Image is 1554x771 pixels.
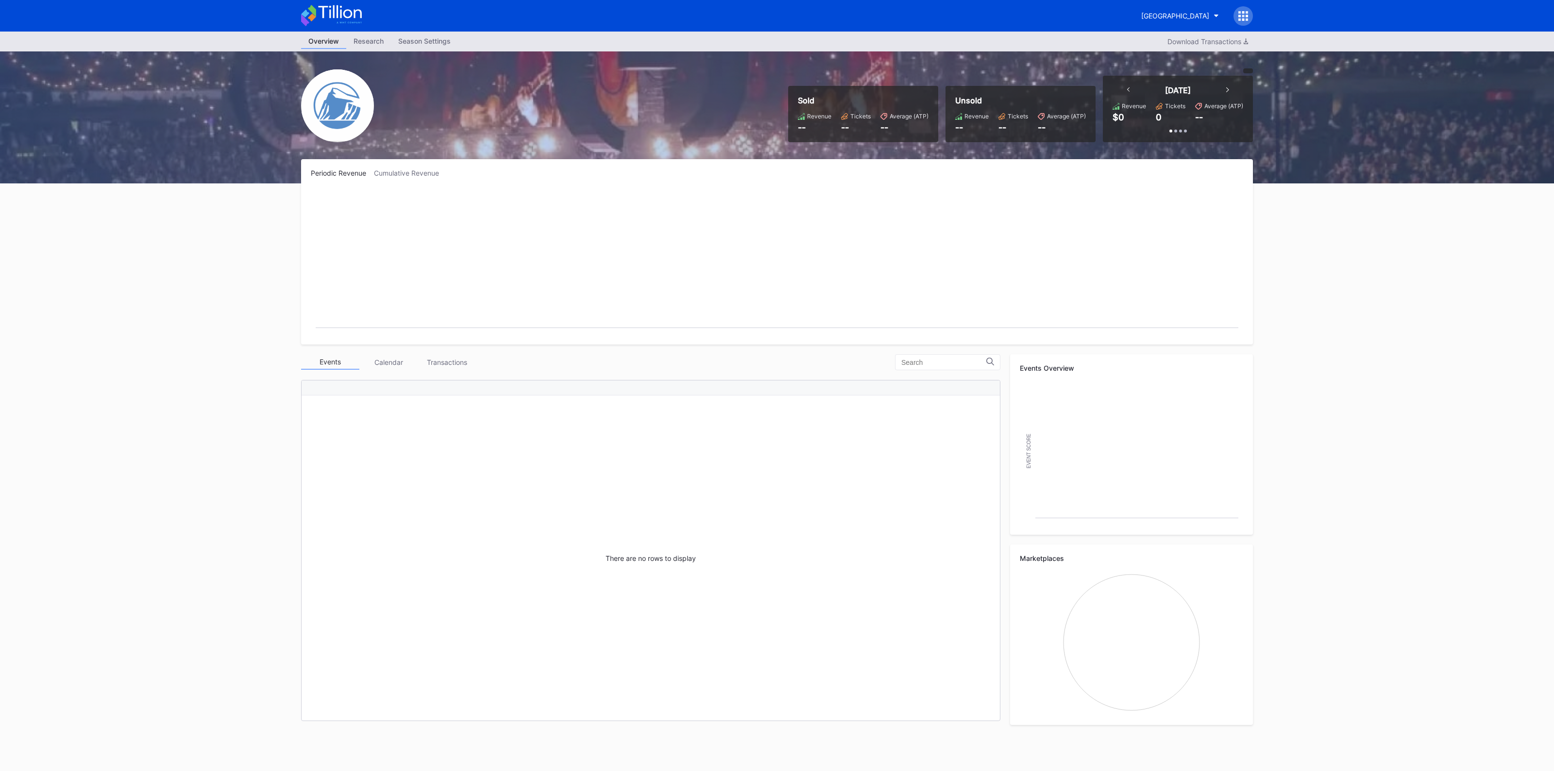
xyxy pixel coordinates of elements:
div: Revenue [807,113,831,120]
div: Periodic Revenue [311,169,374,177]
div: -- [1038,122,1086,132]
svg: Chart title [1020,570,1243,715]
svg: Chart title [311,189,1243,335]
div: [DATE] [1165,85,1191,95]
div: Transactions [418,355,476,370]
input: Search [901,359,986,366]
div: 0 [1156,112,1162,122]
div: Research [346,34,391,48]
div: $0 [1113,112,1124,122]
div: Events [301,355,359,370]
div: Tickets [850,113,871,120]
div: Average (ATP) [1204,102,1243,110]
div: -- [798,122,831,132]
text: Event Score [1026,433,1031,468]
div: Average (ATP) [890,113,929,120]
div: -- [841,122,871,132]
div: -- [1195,112,1203,122]
img: Devils-Logo.png [301,69,374,142]
div: Tickets [1008,113,1028,120]
div: Calendar [359,355,418,370]
div: -- [880,122,929,132]
div: Revenue [1122,102,1146,110]
div: Season Settings [391,34,458,48]
div: Marketplaces [1020,554,1243,562]
button: Download Transactions [1163,35,1253,48]
div: Average (ATP) [1047,113,1086,120]
div: Revenue [964,113,989,120]
div: Events Overview [1020,364,1243,372]
a: Season Settings [391,34,458,49]
div: Tickets [1165,102,1185,110]
a: Overview [301,34,346,49]
svg: Chart title [1020,379,1243,525]
div: Download Transactions [1167,37,1248,46]
div: -- [955,122,989,132]
a: Research [346,34,391,49]
button: [GEOGRAPHIC_DATA] [1134,7,1226,25]
div: Sold [798,96,929,105]
div: -- [998,122,1028,132]
div: Unsold [955,96,1086,105]
div: [GEOGRAPHIC_DATA] [1141,12,1209,20]
div: Cumulative Revenue [374,169,447,177]
div: There are no rows to display [302,395,1000,721]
